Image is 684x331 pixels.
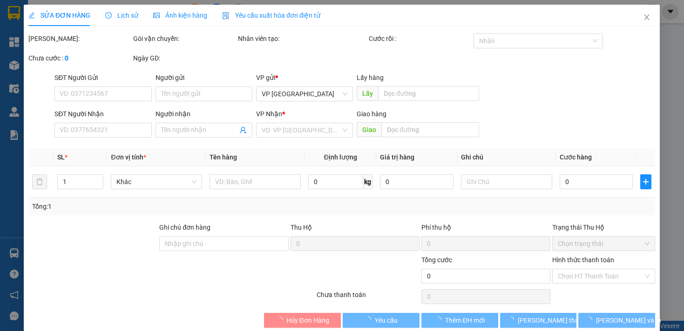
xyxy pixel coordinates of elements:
[276,317,286,323] span: loading
[641,174,652,189] button: plus
[160,236,289,251] input: Ghi chú đơn hàng
[32,174,47,189] button: delete
[210,153,237,161] span: Tên hàng
[28,33,131,44] div: [PERSON_NAME]:
[343,313,420,328] button: Yêu cầu
[32,201,264,212] div: Tổng: 1
[156,109,252,119] div: Người nhận
[316,290,420,306] div: Chưa thanh toán
[55,73,152,83] div: SĐT Người Gửi
[57,153,65,161] span: SL
[117,175,197,189] span: Khác
[421,222,550,236] div: Phí thu hộ
[375,315,398,325] span: Yêu cầu
[154,12,208,19] span: Ảnh kiện hàng
[111,153,146,161] span: Đơn vị tính
[256,73,353,83] div: VP gửi
[357,86,379,101] span: Lấy
[365,317,375,323] span: loading
[106,12,139,19] span: Lịch sử
[210,174,301,189] input: VD: Bàn, Ghế
[382,122,479,137] input: Dọc đường
[500,313,577,328] button: [PERSON_NAME] thay đổi
[421,256,452,264] span: Tổng cước
[421,313,498,328] button: Thêm ĐH mới
[586,317,596,323] span: loading
[256,110,282,118] span: VP Nhận
[364,174,373,189] span: kg
[643,13,651,21] span: close
[457,148,556,166] th: Ghi chú
[239,126,247,134] span: user-add
[579,313,656,328] button: [PERSON_NAME] và In
[596,315,662,325] span: [PERSON_NAME] và In
[357,74,384,81] span: Lấy hàng
[357,122,382,137] span: Giao
[508,317,518,323] span: loading
[461,174,552,189] input: Ghi Chú
[264,313,341,328] button: Hủy Đơn Hàng
[133,33,236,44] div: Gói vận chuyển:
[28,53,131,63] div: Chưa cước :
[553,256,615,264] label: Hình thức thanh toán
[324,153,357,161] span: Định lượng
[369,33,472,44] div: Cước rồi :
[65,54,68,62] b: 0
[238,33,367,44] div: Nhân viên tạo:
[160,224,211,231] label: Ghi chú đơn hàng
[380,153,415,161] span: Giá trị hàng
[28,12,90,19] span: SỬA ĐƠN HÀNG
[133,53,236,63] div: Ngày GD:
[28,12,35,19] span: edit
[518,315,592,325] span: [PERSON_NAME] thay đổi
[634,5,660,31] button: Close
[445,315,485,325] span: Thêm ĐH mới
[435,317,445,323] span: loading
[560,153,592,161] span: Cước hàng
[558,237,650,251] span: Chọn trạng thái
[553,222,656,232] div: Trạng thái Thu Hộ
[379,86,479,101] input: Dọc đường
[55,109,152,119] div: SĐT Người Nhận
[357,110,387,118] span: Giao hàng
[223,12,321,19] span: Yêu cầu xuất hóa đơn điện tử
[286,315,329,325] span: Hủy Đơn Hàng
[223,12,230,20] img: icon
[641,178,651,185] span: plus
[154,12,160,19] span: picture
[291,224,312,231] span: Thu Hộ
[106,12,112,19] span: clock-circle
[262,87,347,101] span: VP Sài Gòn
[156,73,252,83] div: Người gửi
